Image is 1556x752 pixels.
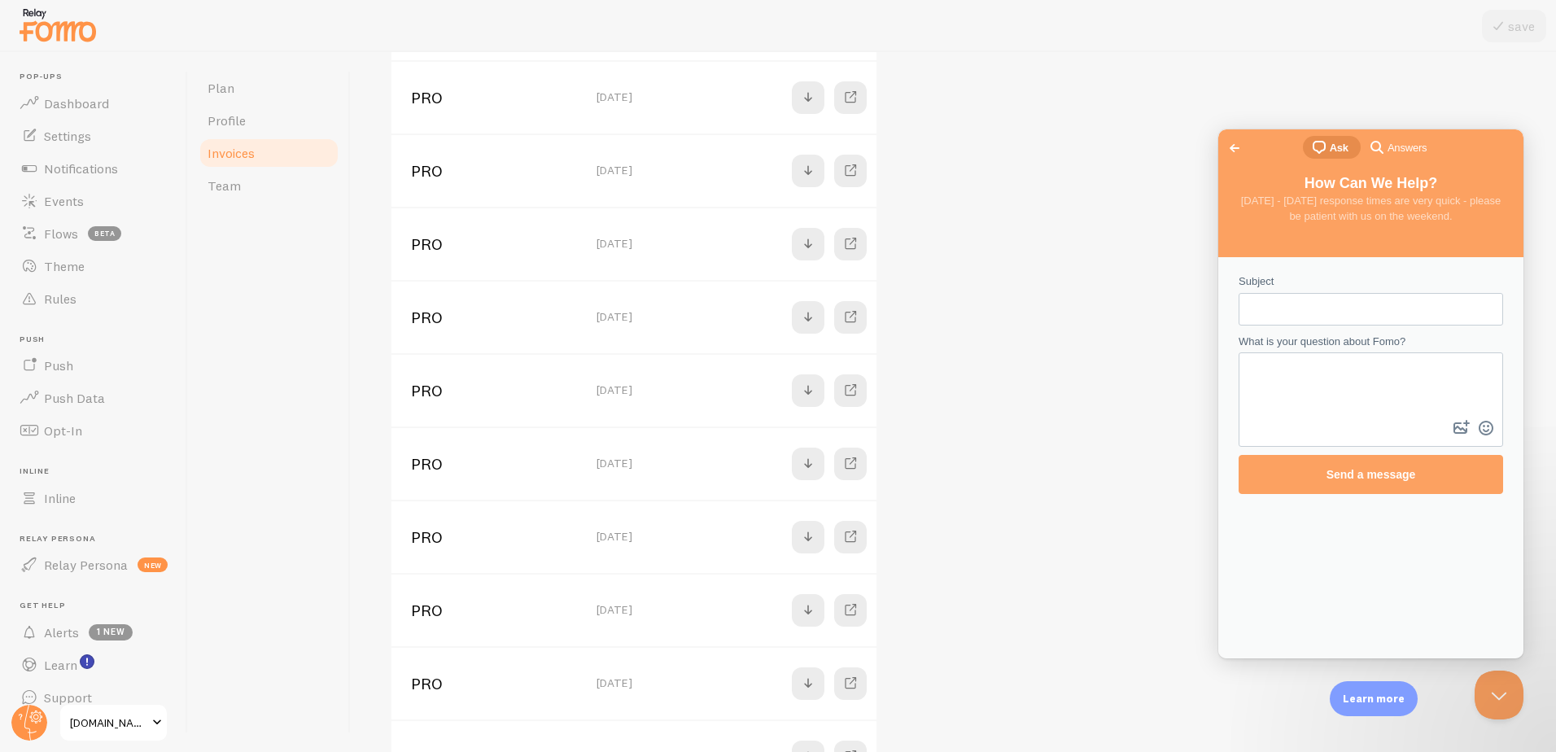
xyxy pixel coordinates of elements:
[587,207,694,280] td: [DATE]
[7,9,26,28] span: Go back
[44,291,76,307] span: Rules
[391,280,587,353] td: PRO
[89,624,133,641] span: 1 new
[1475,671,1523,719] iframe: Help Scout Beacon - Close
[20,466,177,477] span: Inline
[391,646,587,719] td: PRO
[20,146,55,158] span: Subject
[10,414,177,447] a: Opt-In
[44,490,76,506] span: Inline
[10,185,177,217] a: Events
[391,573,587,646] td: PRO
[391,500,587,573] td: PRO
[391,207,587,280] td: PRO
[391,353,587,426] td: PRO
[44,689,92,706] span: Support
[44,258,85,274] span: Theme
[88,226,121,241] span: beta
[86,46,220,62] span: How Can We Help?
[44,128,91,144] span: Settings
[44,624,79,641] span: Alerts
[111,11,130,27] span: Ask
[10,549,177,581] a: Relay Persona new
[23,65,283,94] span: [DATE] - [DATE] response times are very quick - please be patient with us on the weekend.
[10,382,177,414] a: Push Data
[20,534,177,544] span: Relay Persona
[1343,691,1405,706] p: Learn more
[44,357,73,374] span: Push
[44,160,118,177] span: Notifications
[44,422,82,439] span: Opt-In
[231,286,256,312] button: Attach a file
[10,152,177,185] a: Notifications
[10,616,177,649] a: Alerts 1 new
[10,250,177,282] a: Theme
[208,80,234,96] span: Plan
[20,334,177,345] span: Push
[10,349,177,382] a: Push
[17,4,98,46] img: fomo-relay-logo-orange.svg
[587,353,694,426] td: [DATE]
[10,120,177,152] a: Settings
[587,426,694,500] td: [DATE]
[44,193,84,209] span: Events
[20,326,285,365] button: Send a message
[44,557,128,573] span: Relay Persona
[59,703,168,742] a: [DOMAIN_NAME]
[91,8,111,28] span: chat-square
[587,280,694,353] td: [DATE]
[198,72,340,104] a: Plan
[587,500,694,573] td: [DATE]
[108,339,198,352] span: Send a message
[391,426,587,500] td: PRO
[208,145,255,161] span: Invoices
[587,646,694,719] td: [DATE]
[10,649,177,681] a: Learn
[208,177,241,194] span: Team
[70,713,147,732] span: [DOMAIN_NAME]
[198,137,340,169] a: Invoices
[169,11,208,27] span: Answers
[391,60,587,133] td: PRO
[1218,129,1523,658] iframe: Help Scout Beacon - Live Chat, Contact Form, and Knowledge Base
[10,681,177,714] a: Support
[20,601,177,611] span: Get Help
[587,60,694,133] td: [DATE]
[198,104,340,137] a: Profile
[10,282,177,315] a: Rules
[80,654,94,669] svg: <p>Watch New Feature Tutorials!</p>
[10,217,177,250] a: Flows beta
[20,206,187,218] span: What is your question about Fomo?
[587,573,694,646] td: [DATE]
[256,286,280,312] button: Emoji Picker
[198,169,340,202] a: Team
[208,112,246,129] span: Profile
[44,390,105,406] span: Push Data
[22,225,283,287] textarea: What is your question about Fomo?
[391,133,587,207] td: PRO
[10,482,177,514] a: Inline
[44,95,109,111] span: Dashboard
[20,72,177,82] span: Pop-ups
[149,7,168,27] span: search-medium
[587,133,694,207] td: [DATE]
[20,144,285,365] form: Contact form
[44,225,78,242] span: Flows
[138,557,168,572] span: new
[1330,681,1418,716] div: Learn more
[44,657,77,673] span: Learn
[10,87,177,120] a: Dashboard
